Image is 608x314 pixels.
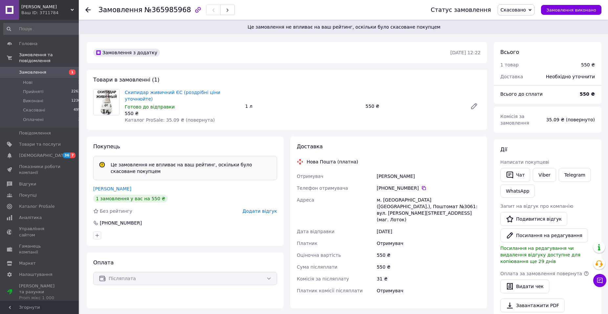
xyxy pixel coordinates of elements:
span: Виконані [23,98,43,104]
span: Всього [500,49,519,55]
div: Ваш ID: 3711784 [21,10,79,16]
span: Покупці [19,192,37,198]
span: Комісія за післяплату [297,276,349,281]
div: Замовлення з додатку [93,49,160,57]
span: Товари та послуги [19,141,61,147]
a: WhatsApp [500,184,535,198]
a: Завантажити PDF [500,299,565,312]
span: Дата відправки [297,229,335,234]
span: 1 [78,80,80,85]
b: 550 ₴ [580,91,595,97]
span: [DEMOGRAPHIC_DATA] [19,153,68,158]
span: 36 [63,153,70,158]
span: Аналітика [19,215,42,221]
a: [PERSON_NAME] [93,186,131,191]
a: Подивитися відгук [500,212,567,226]
div: Необхідно уточнити [542,69,599,84]
span: Отримувач [297,174,323,179]
button: Видати чек [500,279,549,293]
a: Telegram [559,168,591,182]
span: Каталог ProSale: 35.09 ₴ (повернута) [125,117,215,123]
span: Адреса [297,197,314,203]
span: Платник [297,241,317,246]
div: [DATE] [375,226,482,237]
span: Комісія за замовлення [500,114,529,126]
time: [DATE] 12:22 [450,50,481,55]
a: Редагувати [467,100,481,113]
div: 550 ₴ [581,61,595,68]
span: №365985968 [144,6,191,14]
span: Повідомлення [19,130,51,136]
span: [PERSON_NAME] та рахунки [19,283,61,301]
span: Доставка [297,143,323,150]
a: Viber [533,168,556,182]
span: Замовлення та повідомлення [19,52,79,64]
span: Написати покупцеві [500,159,549,165]
span: Оплата за замовлення повернута [500,271,582,276]
span: Показники роботи компанії [19,164,61,176]
span: 3 [78,117,80,123]
span: ФОП Стичук [21,4,71,10]
span: 1 [69,69,76,75]
span: Додати відгук [243,208,277,214]
span: Нові [23,80,33,85]
span: Прийняті [23,89,43,95]
span: Гаманець компанії [19,243,61,255]
div: м. [GEOGRAPHIC_DATA] ([GEOGRAPHIC_DATA].), Поштомат №3061: вул. [PERSON_NAME][STREET_ADDRESS] (ма... [375,194,482,226]
div: Отримувач [375,237,482,249]
span: 495 [74,107,80,113]
span: 1230 [71,98,80,104]
span: Замовлення виконано [546,8,596,12]
span: Налаштування [19,272,53,278]
button: Посилання на редагування [500,229,588,242]
div: 550 ₴ [125,110,240,117]
span: Посилання на редагування чи видалення відгуку доступне для копіювання ще 29 днів [500,246,580,264]
span: Головна [19,41,37,47]
span: Скасовані [23,107,45,113]
div: 31 ₴ [375,273,482,285]
span: Доставка [500,74,523,79]
span: Скасовано [501,7,526,12]
span: Маркет [19,260,36,266]
div: Prom мікс 1 000 [19,295,61,301]
span: Товари в замовленні (1) [93,77,160,83]
span: 35.09 ₴ (повернуто) [546,117,595,122]
span: Сума післяплати [297,264,337,270]
span: Готово до відправки [125,104,175,109]
button: Чат з покупцем [593,274,606,287]
input: Пошук [3,23,81,35]
span: Всього до сплати [500,91,543,97]
div: Нова Пошта (платна) [305,158,360,165]
span: Платник комісії післяплати [297,288,363,293]
span: Оплата [93,259,114,266]
span: Відгуки [19,181,36,187]
span: Управління сайтом [19,226,61,238]
div: [PERSON_NAME] [375,170,482,182]
span: Покупець [93,143,120,150]
span: Це замовлення не впливає на ваш рейтинг, оскільки було скасоване покупцем [88,24,600,30]
span: Оплачені [23,117,44,123]
span: Каталог ProSale [19,204,54,209]
button: Замовлення виконано [541,5,601,15]
div: [PHONE_NUMBER] [377,185,481,191]
div: 550 ₴ [375,261,482,273]
a: Скипидар живичний ЄС (роздрібні ціни уточнюйте) [125,90,220,102]
div: Повернутися назад [85,7,91,13]
span: Телефон отримувача [297,185,348,191]
span: 1 товар [500,62,519,67]
div: Це замовлення не впливає на ваш рейтинг, оскільки було скасоване покупцем [108,161,274,175]
div: [PHONE_NUMBER] [99,220,142,226]
div: Отримувач [375,285,482,297]
div: 1 л [243,102,363,111]
img: Скипидар живичний ЄС (роздрібні ціни уточнюйте) [94,89,119,115]
span: 2263 [71,89,80,95]
span: Дії [500,146,507,153]
span: Запит на відгук про компанію [500,204,573,209]
div: Статус замовлення [431,7,491,13]
span: Замовлення [19,69,46,75]
span: Без рейтингу [100,208,132,214]
span: Замовлення [98,6,142,14]
div: 550 ₴ [375,249,482,261]
div: 1 замовлення у вас на 550 ₴ [93,195,168,203]
button: Чат [500,168,530,182]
